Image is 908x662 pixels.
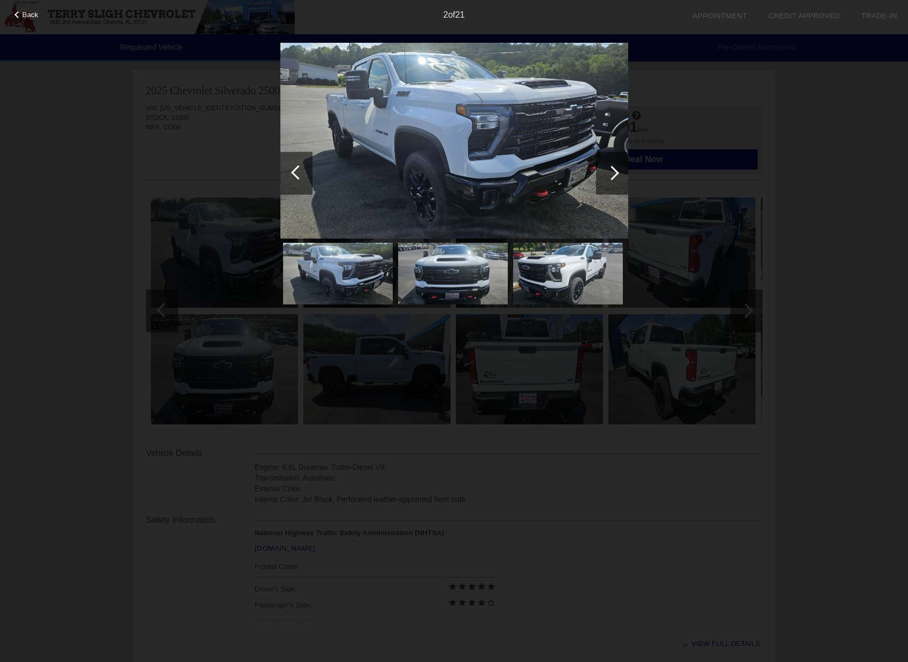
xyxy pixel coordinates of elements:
span: Back [22,11,39,19]
a: Trade-In [861,12,897,20]
span: 21 [455,10,465,19]
img: 9f8a666d78d32713aab0f8b138057afax.jpg [398,242,508,304]
a: Credit Approved [768,12,840,20]
span: 2 [443,10,448,19]
a: Appointment [692,12,747,20]
img: 6ebeb20d3c9a7d1e2ef52544bdbee8c9x.jpg [280,42,628,238]
img: 6ebeb20d3c9a7d1e2ef52544bdbee8c9x.jpg [283,242,393,304]
img: 679b218df630b5dac75822cf9f8c6128x.jpg [513,242,623,304]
